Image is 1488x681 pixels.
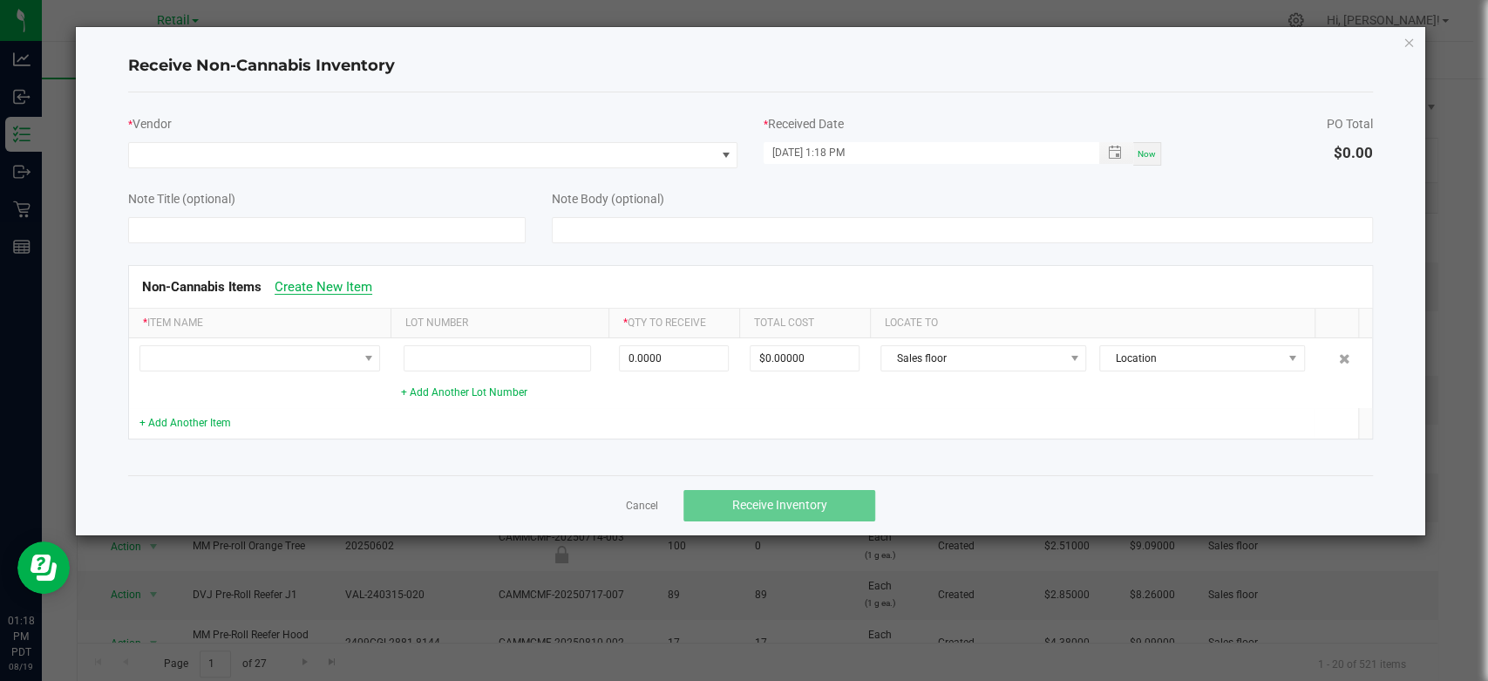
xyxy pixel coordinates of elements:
th: Qty to Receive [608,309,739,338]
div: Note Title (optional) [128,190,526,208]
span: NO DATA FOUND [1099,345,1305,371]
span: Receive Inventory [732,498,827,512]
span: Now [1138,149,1156,159]
div: Vendor [128,115,737,133]
button: Receive Inventory [683,490,875,521]
th: Locate To [870,309,1315,338]
span: Non-Cannabis Items [142,279,262,295]
span: Sales floor [881,346,1063,371]
th: Lot Number [391,309,608,338]
iframe: Resource center [17,541,70,594]
span: $0.00 [1334,144,1373,161]
div: Received Date [764,115,1161,133]
span: Toggle popup [1099,142,1133,164]
th: Item Name [129,309,391,338]
a: Cancel [625,499,657,514]
a: + Add Another Item [139,417,231,429]
input: MM/dd/yyyy HH:MM a [764,142,1081,164]
a: + Add Another Lot Number [401,386,527,398]
div: Note Body (optional) [552,190,1373,208]
button: Close [1403,31,1415,52]
span: Location [1100,346,1282,371]
th: Total Cost [739,309,870,338]
a: Create New Item [275,279,372,295]
div: PO Total [1327,115,1373,133]
h4: Receive Non-Cannabis Inventory [128,55,1373,78]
